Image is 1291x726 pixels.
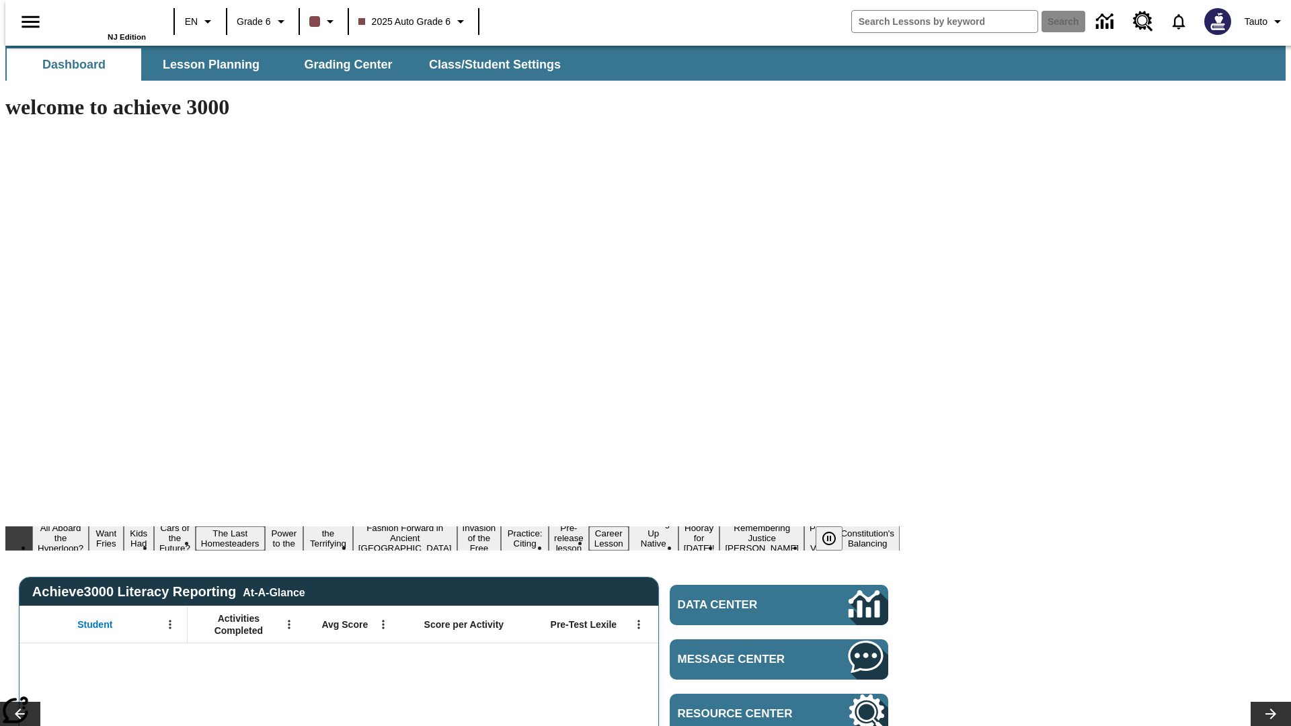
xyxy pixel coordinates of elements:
[1125,3,1161,40] a: Resource Center, Will open in new tab
[77,618,112,631] span: Student
[1239,9,1291,34] button: Profile/Settings
[1088,3,1125,40] a: Data Center
[373,614,393,635] button: Open Menu
[358,15,451,29] span: 2025 Auto Grade 6
[304,57,392,73] span: Grading Center
[58,6,146,33] a: Home
[629,516,678,561] button: Slide 13 Cooking Up Native Traditions
[353,521,457,555] button: Slide 8 Fashion Forward in Ancient Rome
[5,48,573,81] div: SubNavbar
[154,521,196,555] button: Slide 4 Cars of the Future?
[1251,702,1291,726] button: Lesson carousel, Next
[429,57,561,73] span: Class/Student Settings
[124,506,154,571] button: Slide 3 Dirty Jobs Kids Had To Do
[279,614,299,635] button: Open Menu
[678,521,720,555] button: Slide 14 Hooray for Constitution Day!
[424,618,504,631] span: Score per Activity
[418,48,572,81] button: Class/Student Settings
[5,95,900,120] h1: welcome to achieve 3000
[501,516,549,561] button: Slide 10 Mixed Practice: Citing Evidence
[1196,4,1239,39] button: Select a new avatar
[243,584,305,599] div: At-A-Glance
[179,9,222,34] button: Language: EN, Select a language
[108,33,146,41] span: NJ Edition
[1204,8,1231,35] img: Avatar
[237,15,271,29] span: Grade 6
[670,639,888,680] a: Message Center
[816,526,856,551] div: Pause
[629,614,649,635] button: Open Menu
[89,506,123,571] button: Slide 2 Do You Want Fries With That?
[670,585,888,625] a: Data Center
[678,707,808,721] span: Resource Center
[7,48,141,81] button: Dashboard
[11,2,50,42] button: Open side menu
[163,57,260,73] span: Lesson Planning
[678,653,808,666] span: Message Center
[144,48,278,81] button: Lesson Planning
[160,614,180,635] button: Open Menu
[457,511,502,565] button: Slide 9 The Invasion of the Free CD
[1161,4,1196,39] a: Notifications
[551,618,617,631] span: Pre-Test Lexile
[852,11,1038,32] input: search field
[835,516,900,561] button: Slide 17 The Constitution's Balancing Act
[303,516,353,561] button: Slide 7 Attack of the Terrifying Tomatoes
[196,526,265,551] button: Slide 5 The Last Homesteaders
[589,526,629,551] button: Slide 12 Career Lesson
[804,521,835,555] button: Slide 16 Point of View
[719,521,804,555] button: Slide 15 Remembering Justice O'Connor
[58,5,146,41] div: Home
[678,598,804,612] span: Data Center
[185,15,198,29] span: EN
[42,57,106,73] span: Dashboard
[32,521,89,555] button: Slide 1 All Aboard the Hyperloop?
[1245,15,1267,29] span: Tauto
[353,9,475,34] button: Class: 2025 Auto Grade 6, Select your class
[265,516,304,561] button: Slide 6 Solar Power to the People
[304,9,344,34] button: Class color is dark brown. Change class color
[5,46,1286,81] div: SubNavbar
[816,526,843,551] button: Pause
[321,618,368,631] span: Avg Score
[231,9,295,34] button: Grade: Grade 6, Select a grade
[281,48,416,81] button: Grading Center
[32,584,305,600] span: Achieve3000 Literacy Reporting
[549,521,589,555] button: Slide 11 Pre-release lesson
[194,612,283,637] span: Activities Completed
